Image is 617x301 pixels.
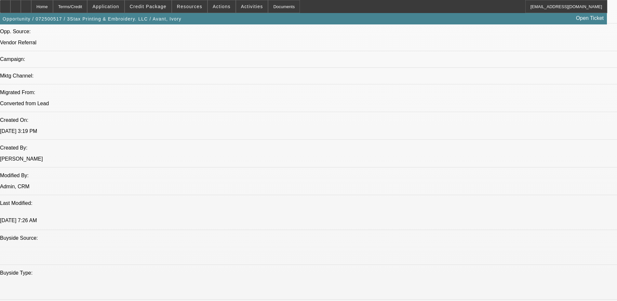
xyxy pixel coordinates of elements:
[3,16,181,21] span: Opportunity / 072500517 / 3Stax Printing & Embroidery. LLC / Avant, Ivory
[172,0,207,13] button: Resources
[92,4,119,9] span: Application
[213,4,231,9] span: Actions
[177,4,202,9] span: Resources
[208,0,235,13] button: Actions
[130,4,167,9] span: Credit Package
[241,4,263,9] span: Activities
[87,0,124,13] button: Application
[125,0,171,13] button: Credit Package
[573,13,606,24] a: Open Ticket
[236,0,268,13] button: Activities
